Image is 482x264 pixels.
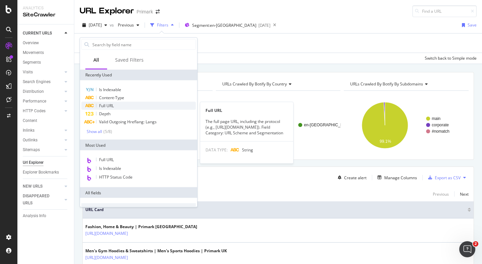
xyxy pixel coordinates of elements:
[304,123,351,127] text: en-[GEOGRAPHIC_DATA]
[23,40,39,47] div: Overview
[99,87,121,92] span: Is Indexable
[23,193,63,207] a: DISAPPEARED URLS
[23,212,46,219] div: Analysis Info
[435,175,461,181] div: Export as CSV
[23,212,69,219] a: Analysis Info
[222,81,287,87] span: URLs Crawled By Botify By country
[460,191,469,197] div: Next
[80,187,197,198] div: All fields
[157,22,168,28] div: Filters
[87,129,102,134] div: Show all
[425,55,477,61] div: Switch back to Simple mode
[85,207,466,213] span: URL Card
[23,49,44,56] div: Movements
[93,57,99,63] div: All
[80,20,110,30] button: [DATE]
[115,57,144,63] div: Saved Filters
[85,230,128,237] a: [URL][DOMAIN_NAME]
[99,119,157,125] span: Valid Outgoing Hreflang: Langs
[99,166,121,171] span: Is Indexable
[23,117,69,124] a: Content
[206,147,228,152] span: DATA TYPE:
[99,111,110,117] span: Depth
[80,70,197,80] div: Recently Used
[200,119,293,136] div: The full page URL, including the protocol (e.g., [URL][DOMAIN_NAME]). Field Category: URL Scheme ...
[200,108,293,113] div: Full URL
[23,159,44,166] div: Url Explorer
[148,20,176,30] button: Filters
[192,22,256,28] span: Segment: en-[GEOGRAPHIC_DATA]
[349,79,463,89] h4: URLs Crawled By Botify By subdomains
[137,8,153,15] div: Primark
[23,59,41,66] div: Segments
[23,69,63,76] a: Visits
[85,224,197,230] div: Fashion, Home & Beauty | Primark [GEOGRAPHIC_DATA]
[473,241,478,247] span: 2
[459,20,477,30] button: Save
[258,22,270,28] div: [DATE]
[422,53,477,64] button: Switch back to Simple mode
[23,146,40,153] div: Sitemaps
[80,140,197,150] div: Most Used
[23,69,33,76] div: Visits
[102,129,112,134] div: ( 5 / 8 )
[89,22,102,28] span: 2025 Aug. 24th
[80,5,134,17] div: URL Explorer
[99,95,124,101] span: Content-Type
[375,174,417,182] button: Manage Columns
[23,137,37,144] div: Outlinks
[468,22,477,28] div: Save
[23,159,69,166] a: Url Explorer
[23,127,63,134] a: Inlinks
[23,78,51,85] div: Search Engines
[23,5,69,11] div: Analytics
[92,40,195,50] input: Search by field name
[182,20,270,30] button: Segment:en-[GEOGRAPHIC_DATA][DATE]
[115,22,134,28] span: Previous
[432,123,449,127] text: corporate
[432,116,440,121] text: main
[85,254,128,261] a: [URL][DOMAIN_NAME]
[110,22,115,28] span: vs
[221,79,335,89] h4: URLs Crawled By Botify By country
[23,49,69,56] a: Movements
[432,129,450,134] text: #nomatch
[23,137,63,144] a: Outlinks
[156,9,160,14] div: arrow-right-arrow-left
[412,5,477,17] input: Find a URL
[242,147,253,152] span: String
[23,88,63,95] a: Distribution
[23,98,46,105] div: Performance
[216,96,341,154] div: A chart.
[23,183,43,190] div: NEW URLS
[23,11,69,19] div: SiteCrawler
[85,248,227,254] div: Men's Gym Hoodies & Sweatshirts | Men's Sports Hoodies | Primark UK
[384,175,417,181] div: Manage Columns
[23,169,69,176] a: Explorer Bookmarks
[23,169,59,176] div: Explorer Bookmarks
[81,203,196,214] div: URLs
[23,108,63,115] a: HTTP Codes
[23,183,63,190] a: NEW URLS
[23,78,63,85] a: Search Engines
[335,172,367,183] button: Create alert
[344,175,367,181] div: Create alert
[23,59,69,66] a: Segments
[344,96,469,154] svg: A chart.
[459,241,475,257] iframe: Intercom live chat
[99,157,114,162] span: Full URL
[23,30,63,37] a: CURRENT URLS
[350,81,423,87] span: URLs Crawled By Botify By subdomains
[460,190,469,198] button: Next
[23,127,34,134] div: Inlinks
[433,190,449,198] button: Previous
[23,88,44,95] div: Distribution
[433,191,449,197] div: Previous
[99,103,114,109] span: Full URL
[23,30,52,37] div: CURRENT URLS
[23,117,37,124] div: Content
[23,146,63,153] a: Sitemaps
[23,98,63,105] a: Performance
[23,193,57,207] div: DISAPPEARED URLS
